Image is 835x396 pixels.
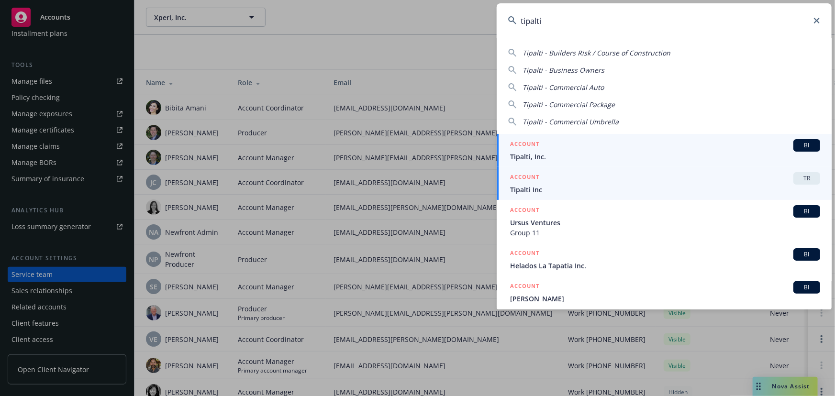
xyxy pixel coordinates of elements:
h5: ACCOUNT [510,139,539,151]
span: Group 11 [510,228,820,238]
span: BI [797,207,816,216]
span: Tipalti - Commercial Umbrella [523,117,619,126]
a: ACCOUNTBIUrsus VenturesGroup 11 [497,200,832,243]
a: ACCOUNTBIHelados La Tapatia Inc. [497,243,832,276]
span: Tipalti Inc [510,185,820,195]
span: TR [797,174,816,183]
span: Helados La Tapatia Inc. [510,261,820,271]
span: BI [797,141,816,150]
span: Tipalti - Builders Risk / Course of Construction [523,48,670,57]
input: Search... [497,3,832,38]
span: Ursus Ventures [510,218,820,228]
h5: ACCOUNT [510,248,539,260]
h5: ACCOUNT [510,205,539,217]
span: [PERSON_NAME] [510,294,820,304]
a: ACCOUNTBITipalti, Inc. [497,134,832,167]
span: BI [797,250,816,259]
span: Tipalti - Business Owners [523,66,604,75]
a: ACCOUNTBI[PERSON_NAME] [497,276,832,309]
span: Tipalti - Commercial Package [523,100,615,109]
span: Tipalti, Inc. [510,152,820,162]
span: BI [797,283,816,292]
h5: ACCOUNT [510,172,539,184]
a: ACCOUNTTRTipalti Inc [497,167,832,200]
h5: ACCOUNT [510,281,539,293]
span: Tipalti - Commercial Auto [523,83,604,92]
